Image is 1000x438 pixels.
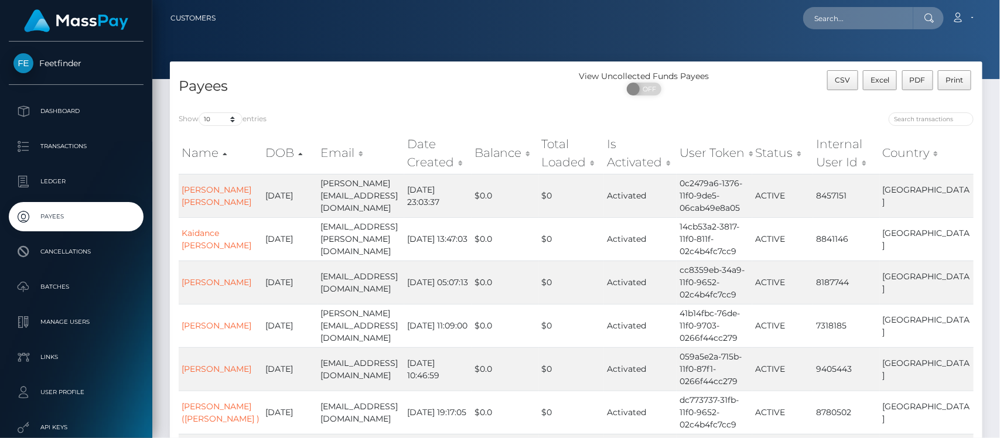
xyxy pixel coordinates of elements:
[262,261,318,304] td: [DATE]
[404,347,471,391] td: [DATE] 10:46:59
[318,261,404,304] td: [EMAIL_ADDRESS][DOMAIN_NAME]
[182,364,251,374] a: [PERSON_NAME]
[262,347,318,391] td: [DATE]
[813,132,880,174] th: Internal User Id: activate to sort column ascending
[9,378,144,407] a: User Profile
[318,304,404,347] td: [PERSON_NAME][EMAIL_ADDRESS][DOMAIN_NAME]
[472,391,539,434] td: $0.0
[576,70,712,83] div: View Uncollected Funds Payees
[182,228,251,251] a: Kaidance [PERSON_NAME]
[24,9,128,32] img: MassPay Logo
[13,208,139,225] p: Payees
[182,184,251,207] a: [PERSON_NAME] [PERSON_NAME]
[813,304,880,347] td: 7318185
[182,401,260,424] a: [PERSON_NAME] ([PERSON_NAME] )
[182,320,251,331] a: [PERSON_NAME]
[752,391,813,434] td: ACTIVE
[13,384,139,401] p: User Profile
[813,217,880,261] td: 8841146
[262,174,318,217] td: [DATE]
[604,174,676,217] td: Activated
[9,272,144,302] a: Batches
[752,132,813,174] th: Status: activate to sort column ascending
[880,391,974,434] td: [GEOGRAPHIC_DATA]
[604,132,676,174] th: Is Activated: activate to sort column ascending
[946,76,964,84] span: Print
[604,261,676,304] td: Activated
[472,217,539,261] td: $0.0
[752,347,813,391] td: ACTIVE
[539,217,605,261] td: $0
[604,391,676,434] td: Activated
[404,304,471,347] td: [DATE] 11:09:00
[677,132,752,174] th: User Token: activate to sort column ascending
[472,304,539,347] td: $0.0
[863,70,897,90] button: Excel
[604,217,676,261] td: Activated
[880,304,974,347] td: [GEOGRAPHIC_DATA]
[179,76,568,97] h4: Payees
[813,174,880,217] td: 8457151
[13,278,139,296] p: Batches
[13,53,33,73] img: Feetfinder
[179,112,267,126] label: Show entries
[803,7,913,29] input: Search...
[262,391,318,434] td: [DATE]
[539,174,605,217] td: $0
[9,343,144,372] a: Links
[9,97,144,126] a: Dashboard
[13,173,139,190] p: Ledger
[827,70,858,90] button: CSV
[262,217,318,261] td: [DATE]
[604,304,676,347] td: Activated
[752,261,813,304] td: ACTIVE
[9,237,144,266] a: Cancellations
[318,217,404,261] td: [EMAIL_ADDRESS][PERSON_NAME][DOMAIN_NAME]
[871,76,889,84] span: Excel
[318,391,404,434] td: [EMAIL_ADDRESS][DOMAIN_NAME]
[13,313,139,331] p: Manage Users
[472,174,539,217] td: $0.0
[9,202,144,231] a: Payees
[13,138,139,155] p: Transactions
[752,217,813,261] td: ACTIVE
[13,348,139,366] p: Links
[938,70,971,90] button: Print
[539,132,605,174] th: Total Loaded: activate to sort column ascending
[880,174,974,217] td: [GEOGRAPHIC_DATA]
[199,112,243,126] select: Showentries
[318,347,404,391] td: [EMAIL_ADDRESS][DOMAIN_NAME]
[880,347,974,391] td: [GEOGRAPHIC_DATA]
[404,174,471,217] td: [DATE] 23:03:37
[539,304,605,347] td: $0
[880,217,974,261] td: [GEOGRAPHIC_DATA]
[404,217,471,261] td: [DATE] 13:47:03
[472,347,539,391] td: $0.0
[539,261,605,304] td: $0
[752,174,813,217] td: ACTIVE
[13,243,139,261] p: Cancellations
[813,347,880,391] td: 9405443
[9,58,144,69] span: Feetfinder
[404,132,471,174] th: Date Created: activate to sort column ascending
[677,217,752,261] td: 14cb53a2-3817-11f0-811f-02c4b4fc7cc9
[604,347,676,391] td: Activated
[813,391,880,434] td: 8780502
[472,132,539,174] th: Balance: activate to sort column ascending
[677,261,752,304] td: cc8359eb-34a9-11f0-9652-02c4b4fc7cc9
[835,76,850,84] span: CSV
[472,261,539,304] td: $0.0
[677,304,752,347] td: 41b14fbc-76de-11f0-9703-0266f44cc279
[182,277,251,288] a: [PERSON_NAME]
[752,304,813,347] td: ACTIVE
[910,76,926,84] span: PDF
[677,174,752,217] td: 0c2479a6-1376-11f0-9de5-06cab49e8a05
[179,132,262,174] th: Name: activate to sort column ascending
[889,112,974,126] input: Search transactions
[262,304,318,347] td: [DATE]
[677,347,752,391] td: 059a5e2a-715b-11f0-87f1-0266f44cc279
[880,261,974,304] td: [GEOGRAPHIC_DATA]
[880,132,974,174] th: Country: activate to sort column ascending
[318,132,404,174] th: Email: activate to sort column ascending
[318,174,404,217] td: [PERSON_NAME][EMAIL_ADDRESS][DOMAIN_NAME]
